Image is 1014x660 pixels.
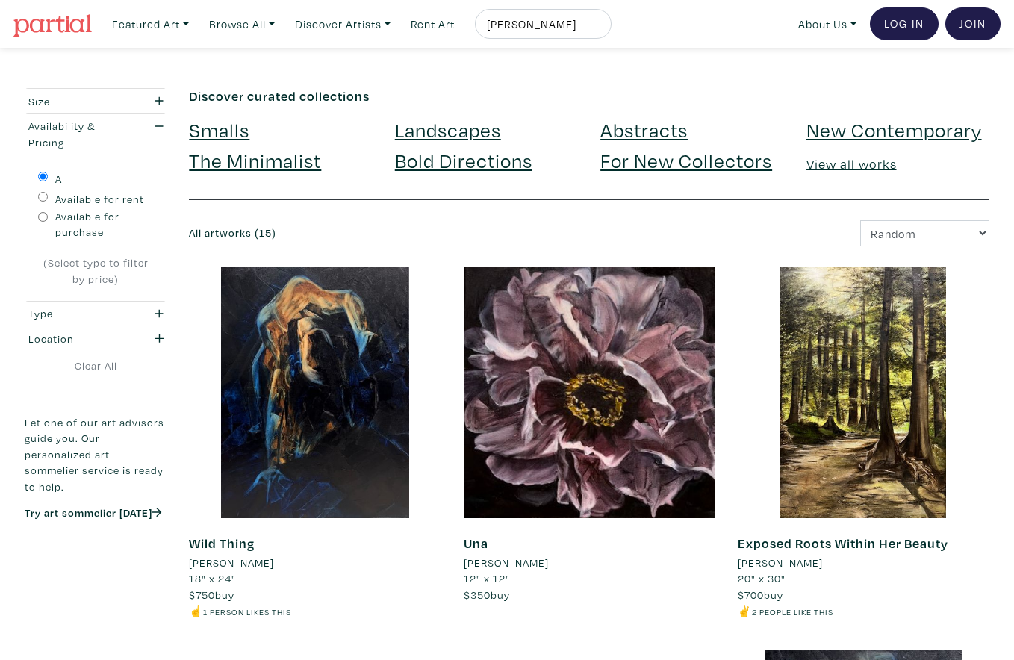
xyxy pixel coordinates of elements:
a: The Minimalist [189,147,321,173]
div: Size [28,93,124,110]
a: Browse All [202,9,282,40]
button: Type [25,302,167,326]
button: Availability & Pricing [25,114,167,155]
div: Availability & Pricing [28,118,124,150]
li: ☝️ [189,603,441,620]
a: Bold Directions [395,147,532,173]
label: Available for purchase [55,208,154,240]
li: ✌️ [738,603,989,620]
a: About Us [791,9,863,40]
p: Let one of our art advisors guide you. Our personalized art sommelier service is ready to help. [25,414,167,495]
a: [PERSON_NAME] [189,555,441,571]
a: [PERSON_NAME] [464,555,715,571]
span: buy [464,588,510,602]
a: Abstracts [600,116,688,143]
span: $350 [464,588,491,602]
h6: All artworks (15) [189,227,578,240]
li: [PERSON_NAME] [189,555,274,571]
a: For New Collectors [600,147,772,173]
a: Rent Art [404,9,461,40]
a: Una [464,535,488,552]
button: Location [25,326,167,351]
a: Log In [870,7,939,40]
iframe: Customer reviews powered by Trustpilot [25,535,167,567]
div: Type [28,305,124,322]
label: Available for rent [55,191,144,208]
a: Try art sommelier [DATE] [25,505,162,520]
small: 1 person likes this [203,606,291,617]
span: 12" x 12" [464,571,510,585]
div: (Select type to filter by price) [38,255,153,287]
a: Smalls [189,116,249,143]
a: Landscapes [395,116,501,143]
input: Search [485,15,597,34]
span: buy [738,588,783,602]
a: [PERSON_NAME] [738,555,989,571]
label: All [55,171,68,187]
a: Clear All [25,358,167,374]
div: Location [28,331,124,347]
small: 2 people like this [752,606,833,617]
span: buy [189,588,234,602]
li: [PERSON_NAME] [464,555,549,571]
a: New Contemporary [806,116,982,143]
li: [PERSON_NAME] [738,555,823,571]
span: $750 [189,588,215,602]
button: Size [25,89,167,113]
a: View all works [806,155,897,172]
a: Discover Artists [288,9,397,40]
a: Wild Thing [189,535,255,552]
a: Featured Art [105,9,196,40]
h6: Discover curated collections [189,88,989,105]
span: $700 [738,588,764,602]
a: Exposed Roots Within Her Beauty [738,535,948,552]
span: 20" x 30" [738,571,786,585]
a: Join [945,7,1001,40]
span: 18" x 24" [189,571,236,585]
